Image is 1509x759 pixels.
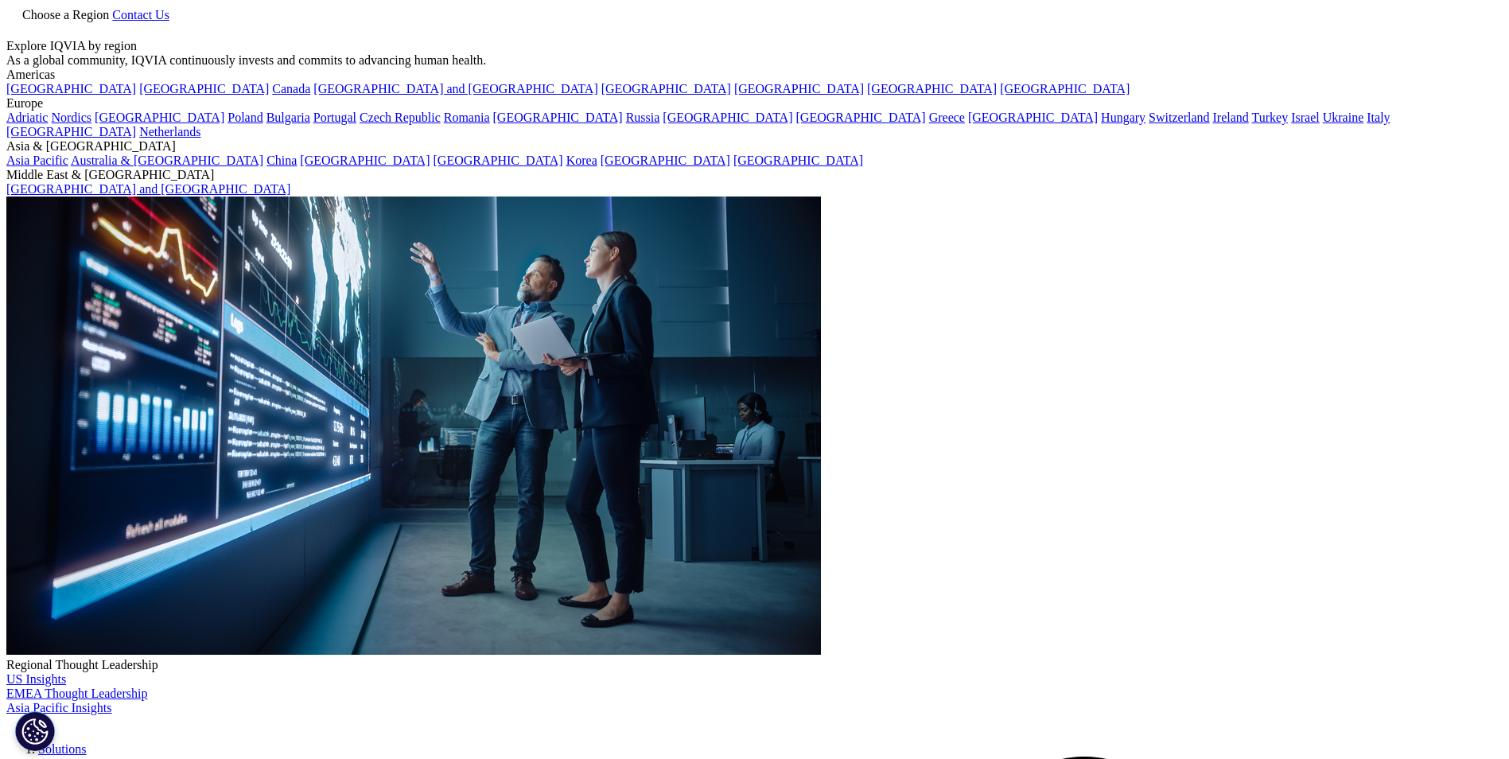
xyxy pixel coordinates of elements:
a: Adriatic [6,111,48,124]
a: [GEOGRAPHIC_DATA] [796,111,926,124]
a: Italy [1367,111,1390,124]
div: Europe [6,96,1503,111]
a: Asia Pacific [6,154,68,167]
a: Australia & [GEOGRAPHIC_DATA] [71,154,263,167]
a: Switzerland [1149,111,1209,124]
a: Korea [566,154,597,167]
a: China [266,154,297,167]
span: Choose a Region [22,8,109,21]
a: Nordics [51,111,91,124]
a: Solutions [38,742,86,756]
a: Canada [272,82,310,95]
a: [GEOGRAPHIC_DATA] [6,82,136,95]
a: Bulgaria [266,111,310,124]
a: Netherlands [139,125,200,138]
a: Greece [929,111,965,124]
a: [GEOGRAPHIC_DATA] [733,154,863,167]
a: [GEOGRAPHIC_DATA] [968,111,1098,124]
a: Poland [228,111,263,124]
a: Ukraine [1323,111,1364,124]
a: [GEOGRAPHIC_DATA] [867,82,997,95]
div: Americas [6,68,1503,82]
a: [GEOGRAPHIC_DATA] [95,111,224,124]
a: Asia Pacific Insights [6,701,111,714]
a: Hungary [1101,111,1145,124]
a: [GEOGRAPHIC_DATA] [139,82,269,95]
div: Middle East & [GEOGRAPHIC_DATA] [6,168,1503,182]
a: [GEOGRAPHIC_DATA] [601,154,730,167]
a: [GEOGRAPHIC_DATA] and [GEOGRAPHIC_DATA] [6,182,290,196]
a: Ireland [1213,111,1249,124]
div: Asia & [GEOGRAPHIC_DATA] [6,139,1503,154]
a: [GEOGRAPHIC_DATA] [300,154,430,167]
div: As a global community, IQVIA continuously invests and commits to advancing human health. [6,53,1503,68]
a: [GEOGRAPHIC_DATA] [1000,82,1130,95]
img: 2093_analyzing-data-using-big-screen-display-and-laptop.png [6,197,821,655]
a: Romania [444,111,490,124]
a: Israel [1291,111,1320,124]
div: Explore IQVIA by region [6,39,1503,53]
a: US Insights [6,672,66,686]
a: Turkey [1252,111,1289,124]
a: Contact Us [112,8,169,21]
a: EMEA Thought Leadership [6,687,147,700]
a: [GEOGRAPHIC_DATA] [601,82,731,95]
a: Russia [626,111,660,124]
div: Regional Thought Leadership [6,658,1503,672]
a: [GEOGRAPHIC_DATA] [663,111,792,124]
button: Cookies Settings [15,711,55,751]
a: [GEOGRAPHIC_DATA] [6,125,136,138]
a: Portugal [313,111,356,124]
a: [GEOGRAPHIC_DATA] [734,82,864,95]
a: [GEOGRAPHIC_DATA] [493,111,623,124]
a: Czech Republic [360,111,441,124]
a: [GEOGRAPHIC_DATA] and [GEOGRAPHIC_DATA] [313,82,597,95]
a: [GEOGRAPHIC_DATA] [434,154,563,167]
